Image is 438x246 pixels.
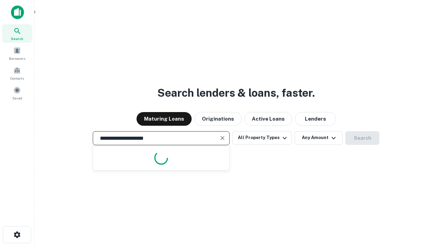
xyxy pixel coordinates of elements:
[232,131,292,145] button: All Property Types
[10,76,24,81] span: Contacts
[2,64,32,82] a: Contacts
[218,133,227,143] button: Clear
[12,95,22,101] span: Saved
[295,131,343,145] button: Any Amount
[194,112,242,126] button: Originations
[2,84,32,102] a: Saved
[2,24,32,43] a: Search
[404,191,438,224] iframe: Chat Widget
[9,56,25,61] span: Borrowers
[137,112,192,126] button: Maturing Loans
[244,112,292,126] button: Active Loans
[11,5,24,19] img: capitalize-icon.png
[11,36,23,41] span: Search
[295,112,336,126] button: Lenders
[2,44,32,63] a: Borrowers
[157,85,315,101] h3: Search lenders & loans, faster.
